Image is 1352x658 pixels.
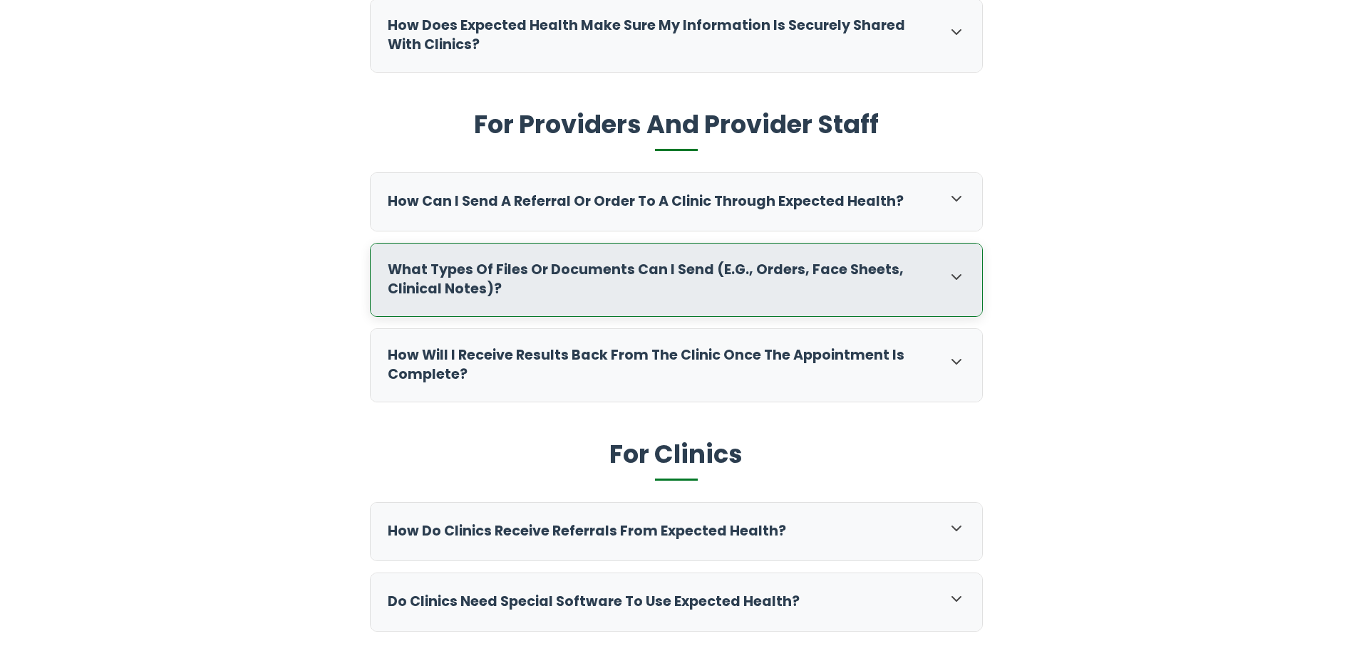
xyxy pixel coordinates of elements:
[388,261,934,299] h3: What types of files or documents can I send (e.g., orders, face sheets, clinical notes)?
[388,192,934,211] h3: How can I send a referral or order to a clinic through Expected Health?
[388,592,934,612] h3: Do clinics need special software to use Expected Health?
[371,573,982,631] div: Do clinics need special software to use Expected Health?
[371,503,982,560] div: How do clinics receive referrals from Expected Health?
[388,522,934,541] h3: How do clinics receive referrals from Expected Health?
[371,173,982,231] div: How can I send a referral or order to a clinic through Expected Health?
[388,16,934,55] h3: How does Expected Health make sure my information is securely shared with clinics?
[370,438,983,481] h2: For Clinics
[388,346,934,385] h3: How will I receive results back from the clinic once the appointment is complete?
[371,244,982,316] div: What types of files or documents can I send (e.g., orders, face sheets, clinical notes)?
[371,329,982,402] div: How will I receive results back from the clinic once the appointment is complete?
[370,108,983,152] h2: For Providers And Provider Staff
